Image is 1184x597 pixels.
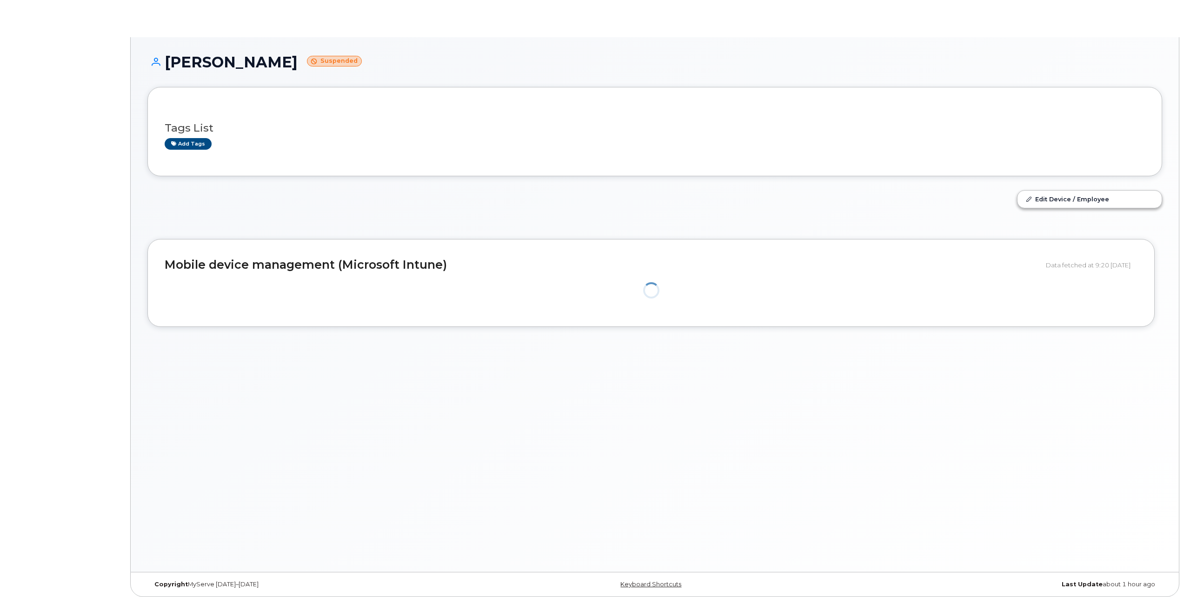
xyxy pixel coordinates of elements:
h1: [PERSON_NAME] [147,54,1162,70]
a: Edit Device / Employee [1018,191,1162,207]
h3: Tags List [165,122,1145,134]
h2: Mobile device management (Microsoft Intune) [165,259,1039,272]
a: Keyboard Shortcuts [620,581,681,588]
small: Suspended [307,56,362,66]
a: Add tags [165,138,212,150]
div: MyServe [DATE]–[DATE] [147,581,486,588]
div: Data fetched at 9:20 [DATE] [1046,256,1137,274]
strong: Last Update [1062,581,1103,588]
strong: Copyright [154,581,188,588]
div: about 1 hour ago [824,581,1162,588]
